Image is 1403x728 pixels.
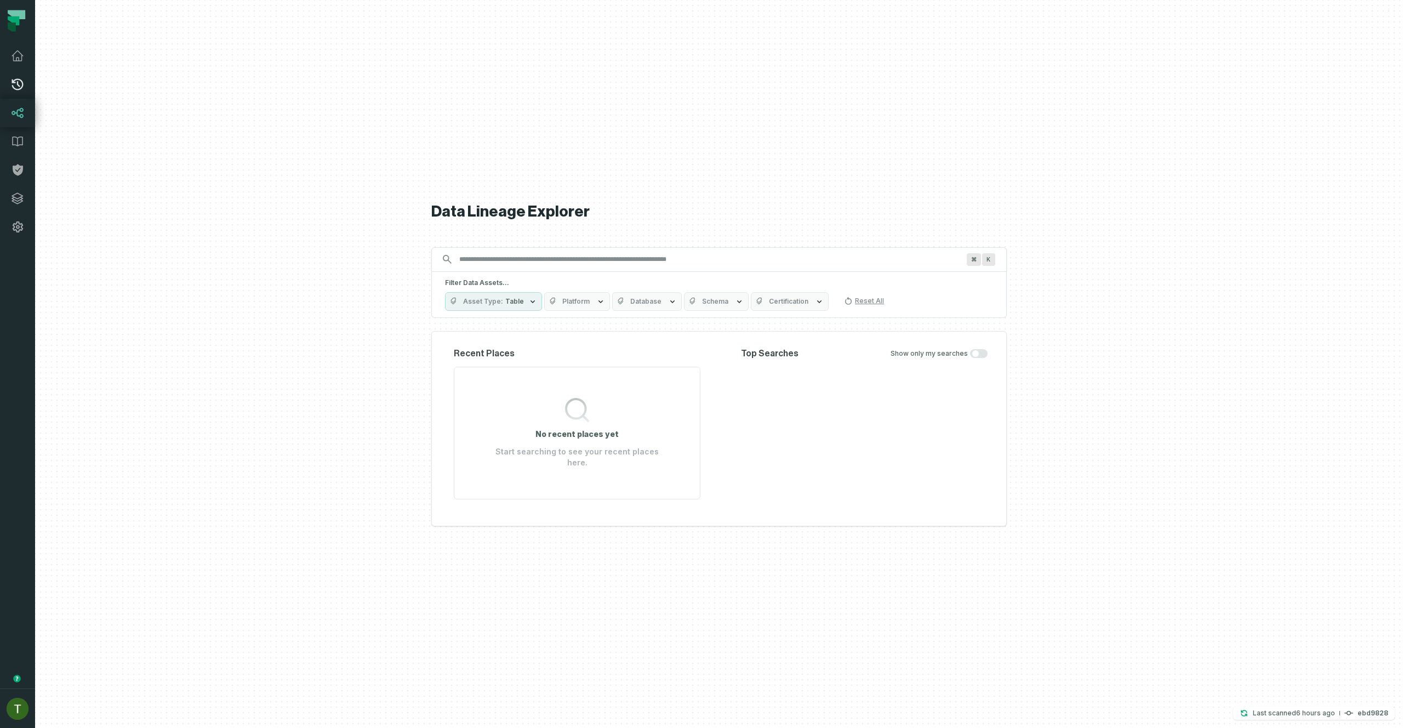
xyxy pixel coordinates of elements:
button: Last scanned[DATE] 4:02:57 AMebd9828 [1233,707,1395,720]
h1: Data Lineage Explorer [431,202,1007,221]
p: Last scanned [1253,708,1335,719]
span: Press ⌘ + K to focus the search bar [982,253,995,266]
relative-time: Sep 29, 2025, 4:02 AM GMT+3 [1296,709,1335,717]
span: Press ⌘ + K to focus the search bar [967,253,981,266]
h4: ebd9828 [1358,710,1388,716]
div: Tooltip anchor [12,674,22,684]
img: avatar of Tomer Galun [7,698,28,720]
